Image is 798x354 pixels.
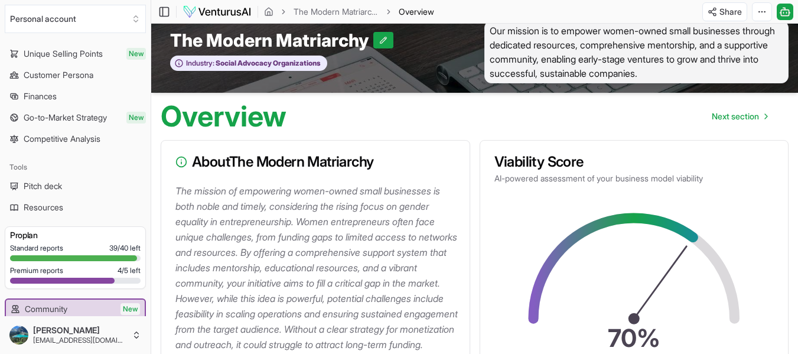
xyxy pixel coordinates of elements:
span: Community [25,303,67,315]
a: Finances [5,87,146,106]
span: Competitive Analysis [24,133,100,145]
img: ACg8ocKKisR3M9JTKe8m2KXlptEKaYuTUrmeo_OhKMt_nRidGOclFqVD=s96-c [9,326,28,345]
span: Customer Persona [24,69,93,81]
h3: Pro plan [10,229,141,241]
img: logo [183,5,252,19]
a: Pitch deck [5,177,146,196]
h1: Overview [161,102,286,131]
span: [PERSON_NAME] [33,325,127,336]
span: The Modern Matriarchy [170,30,373,51]
p: The mission of empowering women-owned small businesses is both noble and timely, considering the ... [175,183,460,352]
nav: breadcrumb [264,6,434,18]
button: [PERSON_NAME][EMAIL_ADDRESS][DOMAIN_NAME] [5,321,146,349]
div: Tools [5,158,146,177]
span: Go-to-Market Strategy [24,112,107,124]
h3: About The Modern Matriarchy [175,155,455,169]
button: Share [702,2,747,21]
span: Industry: [186,59,214,68]
a: Go-to-Market StrategyNew [5,108,146,127]
button: Select an organization [5,5,146,33]
span: Overview [399,6,434,18]
a: Go to next page [702,105,777,128]
span: Next section [712,111,759,122]
span: New [126,48,146,60]
span: [EMAIL_ADDRESS][DOMAIN_NAME] [33,336,127,345]
p: AI-powered assessment of your business model viability [494,173,774,184]
text: 70 % [608,323,660,353]
span: Finances [24,90,57,102]
button: Industry:Social Advocacy Organizations [170,56,327,72]
nav: pagination [702,105,777,128]
span: New [120,303,140,315]
span: 39 / 40 left [109,243,141,253]
span: Pitch deck [24,180,62,192]
span: Unique Selling Points [24,48,103,60]
span: Resources [24,202,63,213]
span: Premium reports [10,266,63,275]
span: Standard reports [10,243,63,253]
span: Share [719,6,742,18]
a: Unique Selling PointsNew [5,44,146,63]
a: The Modern Matriarchy [294,6,379,18]
a: Customer Persona [5,66,146,85]
a: CommunityNew [6,300,145,319]
h3: Viability Score [494,155,774,169]
span: Our mission is to empower women-owned small businesses through dedicated resources, comprehensive... [484,21,789,83]
span: Social Advocacy Organizations [214,59,321,68]
a: Resources [5,198,146,217]
span: 4 / 5 left [118,266,141,275]
a: Competitive Analysis [5,129,146,148]
span: New [126,112,146,124]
